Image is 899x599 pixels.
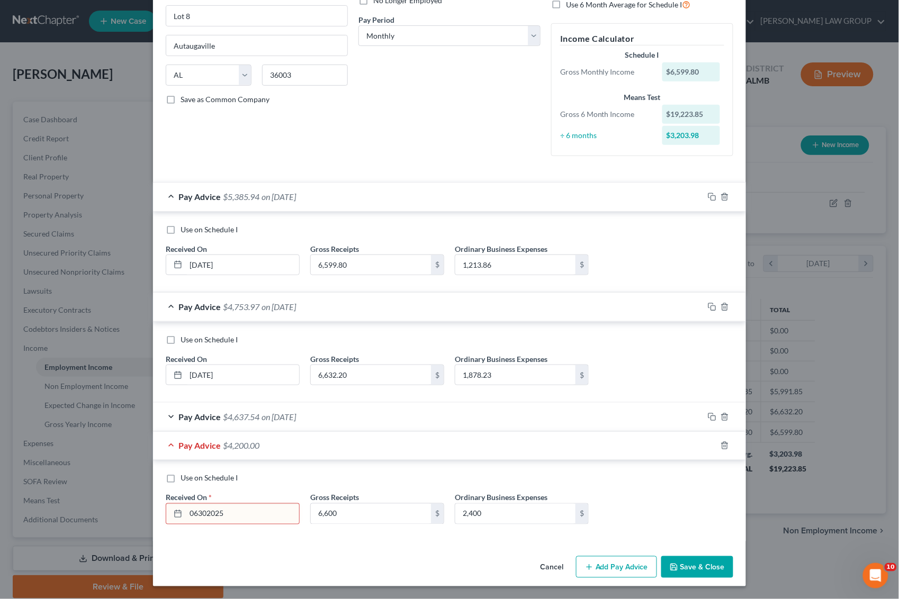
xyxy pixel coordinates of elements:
input: 0.00 [311,255,431,275]
input: MM/DD/YYYY [186,504,299,524]
div: $ [576,504,588,524]
div: $ [431,365,444,385]
label: Ordinary Business Expenses [455,243,547,255]
span: Received On [166,493,207,502]
input: Enter zip... [262,65,348,86]
div: $ [576,255,588,275]
input: 0.00 [455,365,576,385]
span: Pay Advice [178,192,221,202]
input: Unit, Suite, etc... [166,6,347,26]
input: MM/DD/YYYY [186,255,299,275]
input: Enter city... [166,35,347,56]
span: $4,753.97 [223,302,259,312]
button: Save & Close [661,556,733,578]
span: 10 [885,563,897,571]
div: Schedule I [560,50,724,60]
div: Gross 6 Month Income [555,109,657,120]
span: on [DATE] [262,412,296,422]
div: $6,599.80 [662,62,721,81]
label: Gross Receipts [310,243,359,255]
span: on [DATE] [262,302,296,312]
span: $4,637.54 [223,412,259,422]
input: 0.00 [311,365,431,385]
input: 0.00 [455,504,576,524]
h5: Income Calculator [560,32,724,46]
label: Gross Receipts [310,492,359,503]
span: Pay Advice [178,412,221,422]
input: 0.00 [311,504,431,524]
div: $3,203.98 [662,126,721,145]
span: Use on Schedule I [181,335,238,344]
span: Pay Advice [178,302,221,312]
div: $ [576,365,588,385]
div: ÷ 6 months [555,130,657,141]
span: Received On [166,355,207,364]
span: Use on Schedule I [181,225,238,234]
span: Pay Period [358,15,394,24]
iframe: Intercom live chat [863,563,888,588]
span: Received On [166,244,207,253]
button: Cancel [532,557,572,578]
div: $19,223.85 [662,105,721,124]
span: Use on Schedule I [181,474,238,483]
label: Ordinary Business Expenses [455,353,547,365]
span: $4,200.00 [223,441,259,451]
label: Ordinary Business Expenses [455,492,547,503]
span: on [DATE] [262,192,296,202]
div: $ [431,504,444,524]
input: 0.00 [455,255,576,275]
div: Gross Monthly Income [555,67,657,77]
span: $5,385.94 [223,192,259,202]
div: Means Test [560,92,724,103]
div: $ [431,255,444,275]
span: Pay Advice [178,441,221,451]
span: Save as Common Company [181,95,269,104]
button: Add Pay Advice [576,556,657,578]
input: MM/DD/YYYY [186,365,299,385]
label: Gross Receipts [310,353,359,365]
